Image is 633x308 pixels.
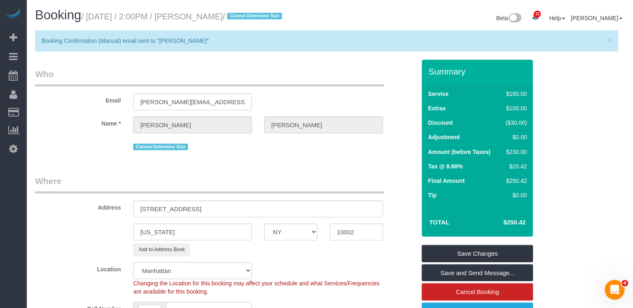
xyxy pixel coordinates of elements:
span: Cannot Determine Size [133,144,188,150]
div: $0.00 [503,191,527,199]
strong: Total [429,219,449,226]
label: Name * [29,117,127,128]
img: New interface [508,13,522,24]
div: $100.00 [503,104,527,112]
label: Location [29,262,127,273]
div: $0.00 [503,133,527,141]
label: Service [428,90,449,98]
input: Email [133,93,252,110]
label: Address [29,201,127,212]
h4: $250.42 [479,219,526,226]
label: Tax @ 8.88% [428,162,463,170]
legend: Where [35,175,384,194]
label: Adjustment [428,133,460,141]
small: / [DATE] / 2:00PM / [PERSON_NAME] [81,12,285,21]
div: $250.42 [503,177,527,185]
a: Save Changes [422,245,533,262]
label: Tip [428,191,437,199]
label: Final Amount [428,177,465,185]
label: Discount [428,119,453,127]
span: / [223,12,285,21]
a: Help [549,15,565,21]
span: Booking [35,8,81,22]
span: × [607,35,612,45]
input: City [133,224,252,240]
div: $230.00 [503,148,527,156]
h3: Summary [428,67,529,76]
label: Extras [428,104,446,112]
span: Changing the Location for this booking may affect your schedule and what Services/Frequencies are... [133,280,379,295]
img: Automaid Logo [5,8,21,20]
label: Amount (before Taxes) [428,148,490,156]
input: First Name [133,117,252,133]
label: Email [29,93,127,105]
a: Cancel Booking [422,283,533,301]
a: Beta [497,15,522,21]
input: Last Name [264,117,383,133]
span: Cannot Determine Size [227,13,282,19]
a: 11 [527,8,544,26]
button: Close [607,36,612,44]
a: Save and Send Message... [422,264,533,282]
span: 11 [534,11,541,17]
div: $160.00 [503,90,527,98]
input: Zip Code [330,224,383,240]
button: Add to Address Book [133,243,190,256]
a: [PERSON_NAME] [571,15,623,21]
iframe: Intercom live chat [605,280,625,300]
p: Booking Confirmation (Manual) email sent to "[PERSON_NAME]" [42,37,604,45]
div: $20.42 [503,162,527,170]
div: ($30.00) [503,119,527,127]
legend: Who [35,68,384,86]
span: 4 [622,280,628,287]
